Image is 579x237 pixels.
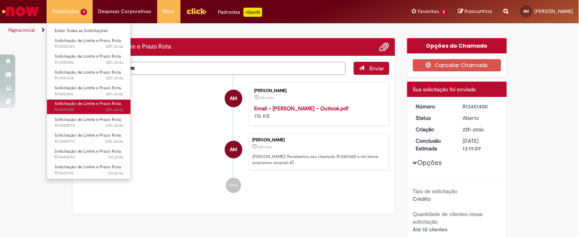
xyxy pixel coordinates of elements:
a: Aberto R13450972 : Solicitação de Limite e Prazo Rota [47,131,131,145]
div: 27/08/2025 10:19:05 [463,126,498,133]
span: R13450972 [55,139,123,145]
a: Exibir Todas as Solicitações [47,27,131,35]
span: 3d atrás [108,154,123,160]
div: Aberto [463,114,498,122]
span: Enviar [369,65,384,72]
dt: Número [410,103,457,110]
span: R13451416 [55,91,123,97]
a: Aberto R13451432 : Solicitação de Limite e Prazo Rota [47,68,131,82]
div: [PERSON_NAME] [254,89,381,93]
span: Até 10 clientes [413,226,448,233]
time: 27/08/2025 09:20:22 [106,139,123,144]
span: Sua solicitação foi enviada [413,86,476,93]
div: Ana Beatriz Oliveira Martins [225,90,242,107]
span: Solicitação de Limite e Prazo Rota [55,132,121,138]
a: Aberto R13443253 : Solicitação de Limite e Prazo Rota [47,147,131,161]
ul: Trilhas de página [6,23,380,37]
a: Rascunhos [458,8,492,15]
dt: Status [410,114,457,122]
button: Cancelar Chamado [413,59,501,71]
span: 3d atrás [108,170,123,176]
span: 22h atrás [260,95,274,100]
button: Enviar [354,62,389,75]
span: AM [230,89,237,108]
span: 22h atrás [106,75,123,81]
span: R13443110 [55,170,123,176]
span: Crédito [413,195,431,202]
a: Aberto R13450978 : Solicitação de Limite e Prazo Rota [47,116,131,130]
a: Página inicial [8,27,35,33]
span: Solicitação de Limite e Prazo Rota [55,53,121,59]
span: R13451446 [55,60,123,66]
span: 23h atrás [106,139,123,144]
p: +GenAi [244,8,262,17]
ul: Requisições [47,23,131,179]
time: 27/08/2025 09:21:16 [106,123,123,128]
time: 27/08/2025 10:19:00 [260,95,274,100]
img: click_logo_yellow_360x200.png [186,5,207,17]
span: Rascunhos [465,8,492,15]
span: Solicitação de Limite e Prazo Rota [55,101,121,106]
div: [PERSON_NAME] [252,138,385,142]
span: R13451400 [55,107,123,113]
a: Aberto R13443110 : Solicitação de Limite e Prazo Rota [47,163,131,177]
time: 25/08/2025 09:44:09 [108,170,123,176]
p: [PERSON_NAME]! Recebemos seu chamado R13451400 e em breve estaremos atuando. [252,154,385,166]
span: Solicitação de Limite e Prazo Rota [55,148,121,154]
span: Requisições [52,8,79,15]
div: 176 KB [254,105,381,120]
span: Solicitação de Limite e Prazo Rota [55,117,121,123]
div: Ana Beatriz Oliveira Martins [225,141,242,158]
span: 20h atrás [106,44,123,49]
div: R13451400 [463,103,498,110]
a: Aberto R13451416 : Solicitação de Limite e Prazo Rota [47,84,131,98]
span: R13451432 [55,75,123,81]
a: Email – [PERSON_NAME] – Outlook.pdf [254,105,348,112]
span: Solicitação de Limite e Prazo Rota [55,69,121,75]
b: Tipo de solicitação [413,188,458,195]
div: [DATE] 13:19:09 [463,137,498,152]
time: 27/08/2025 10:20:46 [106,91,123,97]
span: More [163,8,175,15]
span: AM [230,140,237,159]
span: 9 [81,9,87,15]
span: Favoritos [418,8,439,15]
li: Ana Beatriz Oliveira Martins [78,134,390,170]
time: 27/08/2025 13:02:01 [106,44,123,49]
span: AM [524,9,529,14]
time: 27/08/2025 10:19:07 [106,107,123,113]
span: Solicitação de Limite e Prazo Rota [55,85,121,91]
ul: Histórico de tíquete [78,75,390,201]
span: R13452325 [55,44,123,50]
time: 27/08/2025 10:19:05 [258,145,272,149]
textarea: Digite sua mensagem aqui... [78,62,346,75]
dt: Criação [410,126,457,133]
span: 22h atrás [106,60,123,65]
a: Aberto R13451400 : Solicitação de Limite e Prazo Rota [47,100,131,114]
dt: Conclusão Estimada [410,137,457,152]
a: Aberto R13451446 : Solicitação de Limite e Prazo Rota [47,52,131,66]
time: 27/08/2025 10:19:05 [463,126,484,133]
time: 27/08/2025 10:23:12 [106,75,123,81]
span: 22h atrás [106,107,123,113]
span: R13450978 [55,123,123,129]
button: Adicionar anexos [379,42,389,52]
img: ServiceNow [1,4,40,19]
span: 2 [440,9,447,15]
span: 22h atrás [258,145,272,149]
span: [PERSON_NAME] [535,8,573,15]
span: Despesas Corporativas [98,8,152,15]
span: Solicitação de Limite e Prazo Rota [55,38,121,44]
div: Padroniza [218,8,262,17]
a: Aberto R13452325 : Solicitação de Limite e Prazo Rota [47,37,131,51]
span: 22h atrás [463,126,484,133]
span: R13443253 [55,154,123,160]
div: Opções do Chamado [407,38,507,53]
span: 22h atrás [106,91,123,97]
b: Quantidade de clientes nessa solicitação [413,211,483,225]
span: 23h atrás [106,123,123,128]
time: 25/08/2025 10:06:29 [108,154,123,160]
span: Solicitação de Limite e Prazo Rota [55,164,121,170]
